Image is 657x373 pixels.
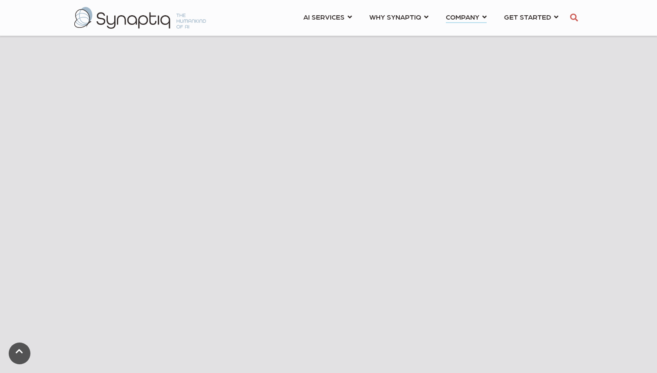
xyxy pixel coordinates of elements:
[369,9,428,25] a: WHY SYNAPTIQ
[504,9,558,25] a: GET STARTED
[74,7,206,29] img: synaptiq logo-2
[446,11,479,23] span: COMPANY
[446,9,487,25] a: COMPANY
[303,11,345,23] span: AI SERVICES
[504,11,551,23] span: GET STARTED
[303,9,352,25] a: AI SERVICES
[295,2,567,34] nav: menu
[369,11,421,23] span: WHY SYNAPTIQ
